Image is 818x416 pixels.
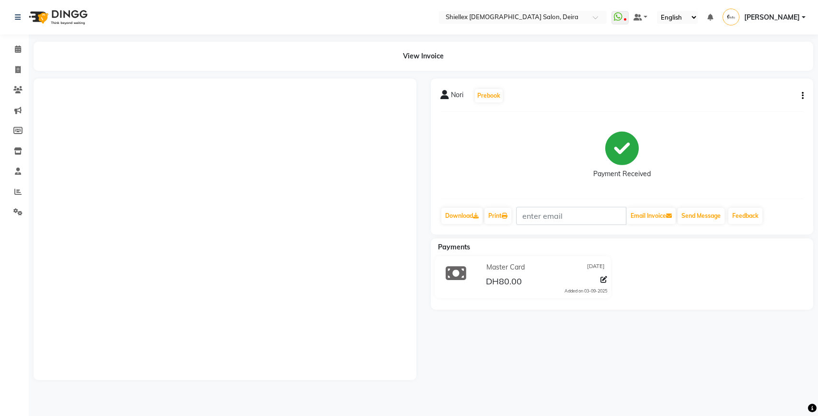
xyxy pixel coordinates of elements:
button: Send Message [678,208,725,224]
span: Payments [438,243,470,251]
img: logo [24,4,90,31]
span: Nori [451,90,463,103]
div: View Invoice [34,42,813,71]
a: Download [441,208,483,224]
span: Master Card [486,262,525,272]
div: Added on 03-09-2025 [565,288,607,294]
span: [DATE] [587,262,605,272]
button: Prebook [475,89,503,102]
span: [PERSON_NAME] [744,12,800,22]
img: Abigail de Guzman [723,9,739,25]
span: DH80.00 [486,276,522,289]
a: Print [484,208,511,224]
button: Email Invoice [627,208,676,224]
a: Feedback [728,208,762,224]
input: enter email [516,207,626,225]
div: Payment Received [593,169,651,179]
